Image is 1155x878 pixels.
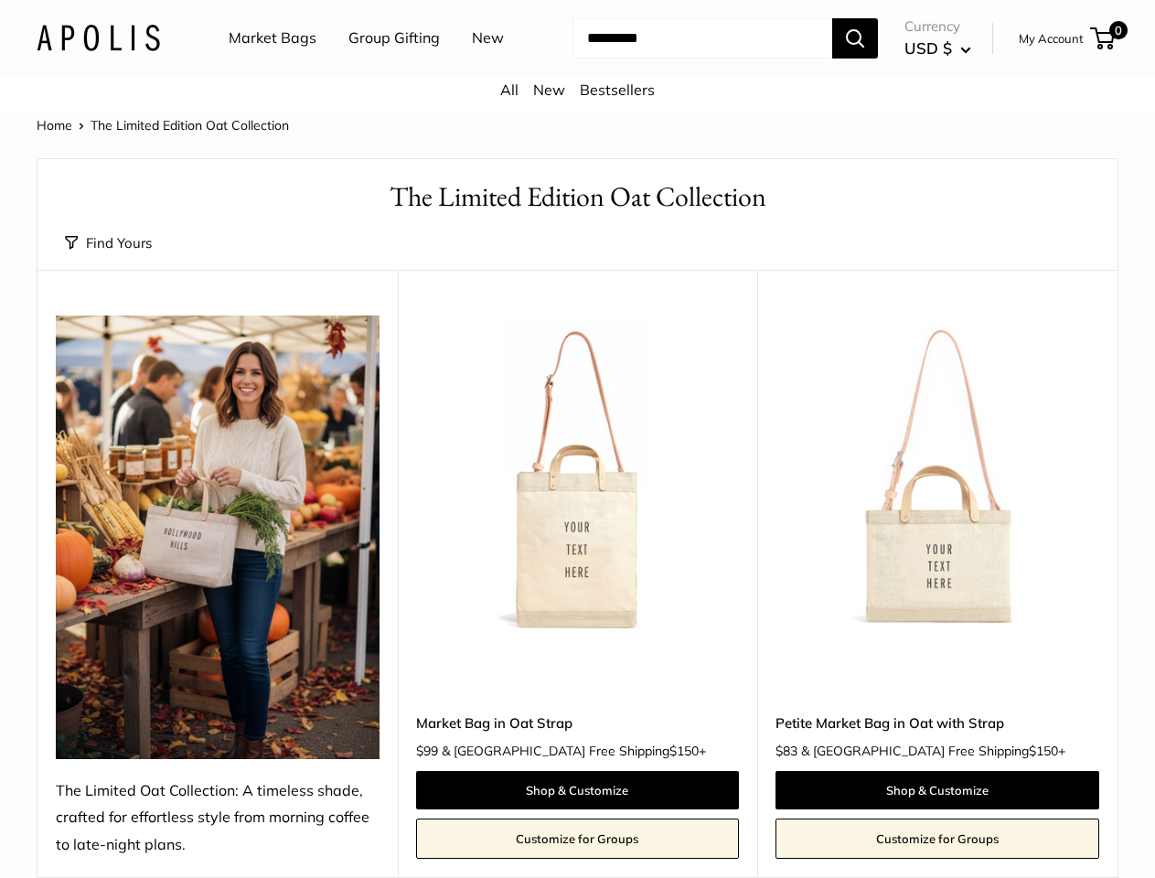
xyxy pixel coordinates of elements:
a: Shop & Customize [416,771,740,809]
nav: Breadcrumb [37,113,289,137]
a: Petite Market Bag in Oat with Strap [775,712,1099,733]
a: Shop & Customize [775,771,1099,809]
a: Group Gifting [348,25,440,52]
h1: The Limited Edition Oat Collection [65,177,1090,217]
span: $99 [416,743,438,759]
a: Home [37,117,72,134]
button: Find Yours [65,230,152,256]
button: Search [832,18,878,59]
span: & [GEOGRAPHIC_DATA] Free Shipping + [801,744,1065,757]
a: Market Bag in Oat Strap [416,712,740,733]
button: USD $ [904,34,971,63]
a: Bestsellers [580,80,655,99]
span: USD $ [904,38,952,58]
a: My Account [1019,27,1084,49]
span: $150 [669,743,699,759]
a: All [500,80,519,99]
span: 0 [1109,21,1128,39]
span: $150 [1029,743,1058,759]
a: Customize for Groups [775,819,1099,859]
a: New [472,25,504,52]
a: Market Bags [229,25,316,52]
span: The Limited Edition Oat Collection [91,117,289,134]
a: 0 [1092,27,1115,49]
a: Market Bag in Oat StrapMarket Bag in Oat Strap [416,316,740,639]
img: Petite Market Bag in Oat with Strap [775,316,1099,639]
img: The Limited Oat Collection: A timeless shade, crafted for effortless style from morning coffee to... [56,316,380,759]
img: Market Bag in Oat Strap [416,316,740,639]
a: Customize for Groups [416,819,740,859]
span: Currency [904,14,971,39]
a: Petite Market Bag in Oat with StrapPetite Market Bag in Oat with Strap [775,316,1099,639]
span: & [GEOGRAPHIC_DATA] Free Shipping + [442,744,706,757]
img: Apolis [37,25,160,51]
div: The Limited Oat Collection: A timeless shade, crafted for effortless style from morning coffee to... [56,777,380,860]
span: $83 [775,743,797,759]
a: New [533,80,565,99]
input: Search... [572,18,832,59]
